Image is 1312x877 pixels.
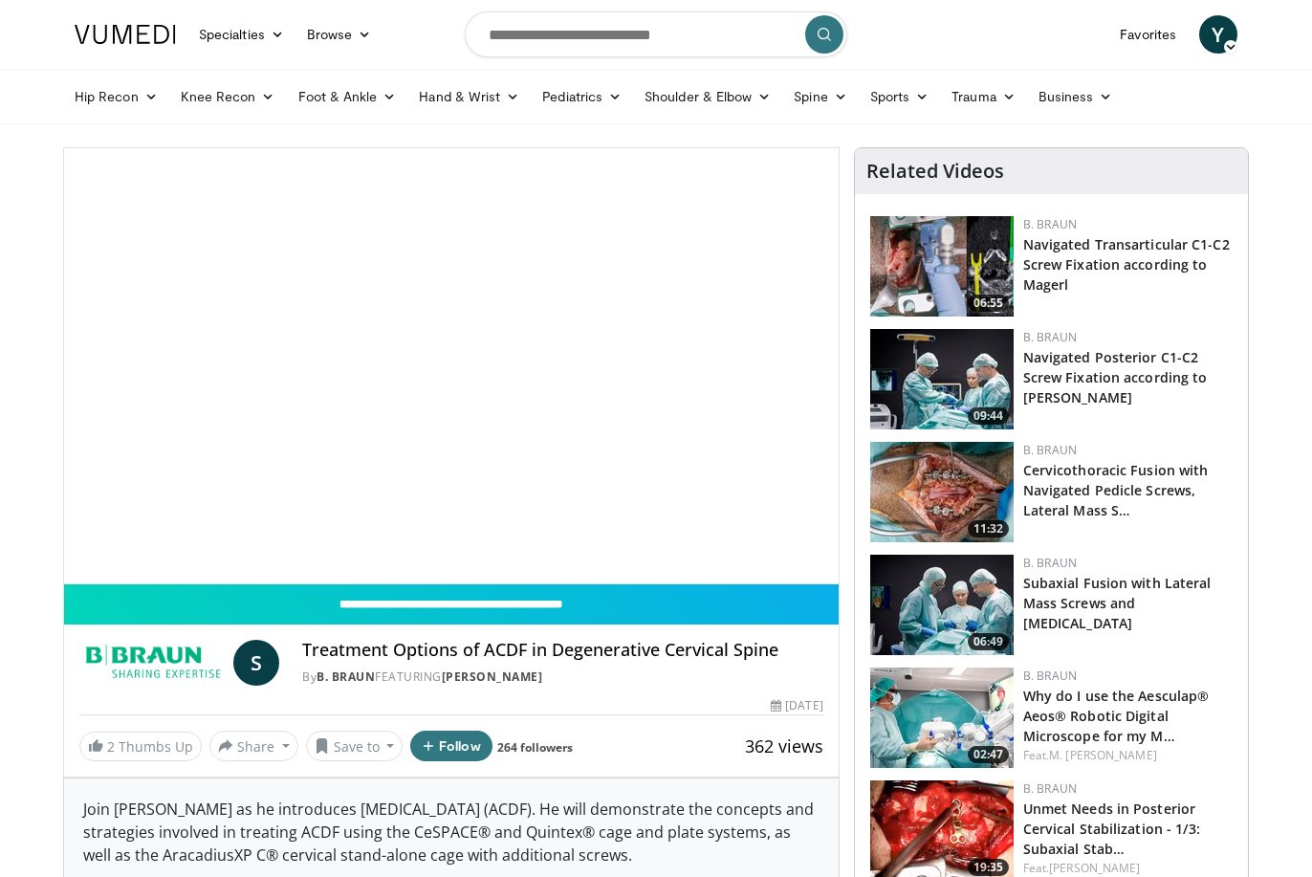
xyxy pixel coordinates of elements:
video-js: Video Player [64,148,839,584]
a: Knee Recon [169,77,287,116]
a: Browse [295,15,383,54]
img: d7edaa70-cf86-4a85-99b9-dc038229caed.jpg.150x105_q85_crop-smart_upscale.jpg [870,555,1014,655]
a: Navigated Transarticular C1-C2 Screw Fixation according to Magerl [1023,235,1230,294]
h4: Treatment Options of ACDF in Degenerative Cervical Spine [302,640,822,661]
img: c4232074-7937-4477-a25c-82cc213bced6.150x105_q85_crop-smart_upscale.jpg [870,668,1014,768]
span: 2 [107,737,115,756]
h4: Related Videos [866,160,1004,183]
img: B. Braun [79,640,226,686]
a: 06:55 [870,216,1014,317]
button: Follow [410,731,492,761]
a: 11:32 [870,442,1014,542]
a: 2 Thumbs Up [79,732,202,761]
img: f8410e01-fc31-46c0-a1b2-4166cf12aee9.jpg.150x105_q85_crop-smart_upscale.jpg [870,216,1014,317]
a: Business [1027,77,1125,116]
a: Unmet Needs in Posterior Cervical Stabilization - 1/3: Subaxial Stab… [1023,800,1201,858]
span: 02:47 [968,746,1009,763]
a: B. Braun [1023,780,1077,797]
a: [PERSON_NAME] [442,669,543,685]
a: B. Braun [1023,555,1077,571]
a: Hip Recon [63,77,169,116]
a: Favorites [1108,15,1188,54]
input: Search topics, interventions [465,11,847,57]
a: Hand & Wrist [407,77,531,116]
a: Spine [782,77,858,116]
a: Subaxial Fusion with Lateral Mass Screws and [MEDICAL_DATA] [1023,574,1212,632]
a: B. Braun [1023,668,1077,684]
a: Pediatrics [531,77,633,116]
span: 362 views [745,734,823,757]
a: Y [1199,15,1237,54]
a: Foot & Ankle [287,77,408,116]
div: [DATE] [771,697,822,714]
span: 06:49 [968,633,1009,650]
a: 06:49 [870,555,1014,655]
a: Navigated Posterior C1-C2 Screw Fixation according to [PERSON_NAME] [1023,348,1208,406]
span: 11:32 [968,520,1009,537]
a: S [233,640,279,686]
img: 14c2e441-0343-4af7-a441-cf6cc92191f7.jpg.150x105_q85_crop-smart_upscale.jpg [870,329,1014,429]
a: M. [PERSON_NAME] [1049,747,1157,763]
button: Save to [306,731,404,761]
a: Trauma [940,77,1027,116]
a: B. Braun [1023,216,1077,232]
button: Share [209,731,298,761]
a: B. Braun [317,669,375,685]
div: Feat. [1023,747,1233,764]
img: 48a1d132-3602-4e24-8cc1-5313d187402b.jpg.150x105_q85_crop-smart_upscale.jpg [870,442,1014,542]
span: 19:35 [968,859,1009,876]
a: 09:44 [870,329,1014,429]
span: 06:55 [968,295,1009,312]
div: By FEATURING [302,669,822,686]
a: Why do I use the Aesculap® Aeos® Robotic Digital Microscope for my M… [1023,687,1210,745]
a: Shoulder & Elbow [633,77,782,116]
a: 02:47 [870,668,1014,768]
span: 09:44 [968,407,1009,425]
a: Cervicothoracic Fusion with Navigated Pedicle Screws, Lateral Mass S… [1023,461,1209,519]
div: Feat. [1023,860,1233,877]
img: VuMedi Logo [75,25,176,44]
a: Sports [859,77,941,116]
a: Specialties [187,15,295,54]
a: B. Braun [1023,329,1077,345]
a: B. Braun [1023,442,1077,458]
a: [PERSON_NAME] [1049,860,1140,876]
a: 264 followers [497,739,573,756]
